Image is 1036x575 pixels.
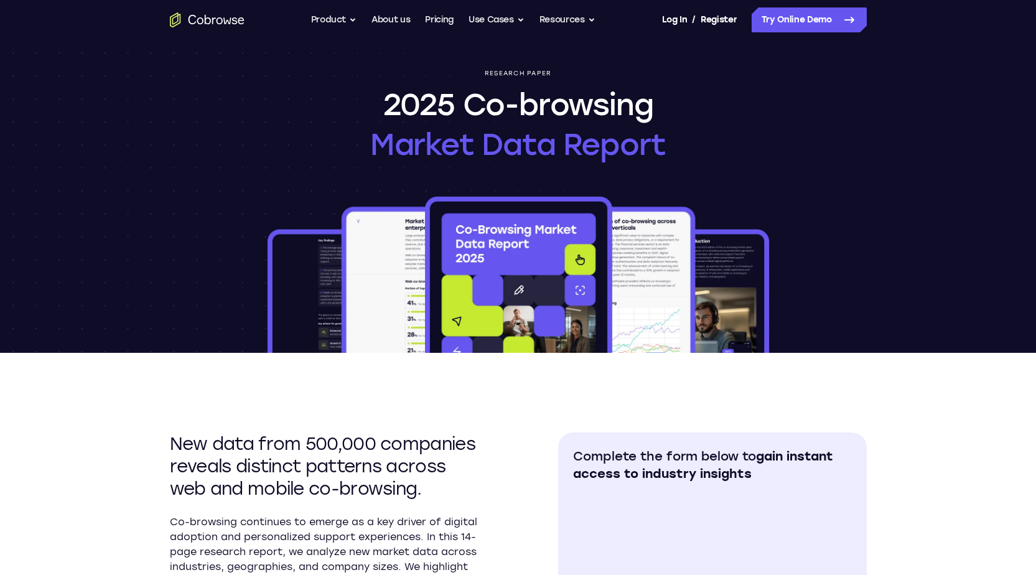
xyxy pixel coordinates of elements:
a: Log In [662,7,687,32]
button: Use Cases [469,7,525,32]
a: About us [371,7,410,32]
h2: Complete the form below to [573,447,852,482]
p: Research paper [485,70,552,77]
span: / [692,12,696,27]
img: 2025 Co-browsing Market Data Report [265,194,772,353]
button: Product [311,7,357,32]
span: Market Data Report [370,124,666,164]
h2: New data from 500,000 companies reveals distinct patterns across web and mobile co-browsing. [170,432,478,500]
button: Resources [539,7,595,32]
a: Try Online Demo [752,7,867,32]
span: gain instant access to industry insights [573,449,833,481]
a: Go to the home page [170,12,245,27]
a: Register [701,7,737,32]
h1: 2025 Co-browsing [370,85,666,164]
a: Pricing [425,7,454,32]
